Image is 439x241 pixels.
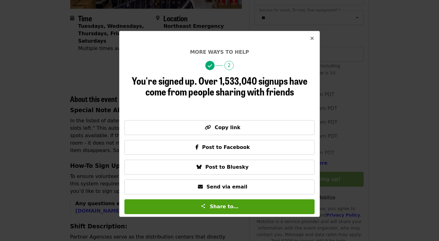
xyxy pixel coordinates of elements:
[201,204,206,209] img: Share
[124,160,315,175] button: Post to Bluesky
[202,144,250,150] span: Post to Facebook
[210,204,238,209] span: Share to…
[208,63,212,69] i: check icon
[207,184,247,190] span: Send via email
[310,36,314,41] i: times icon
[224,61,234,70] span: 2
[124,140,315,155] button: Post to Facebook
[124,199,315,214] button: Share to…
[205,125,211,130] i: link icon
[305,31,320,46] button: Close
[190,49,249,55] span: More ways to help
[205,164,249,170] span: Post to Bluesky
[195,144,199,150] i: facebook-f icon
[198,184,203,190] i: envelope icon
[197,164,202,170] i: bluesky icon
[124,180,315,194] button: Send via email
[124,120,315,135] button: Copy link
[145,73,307,99] span: Over 1,533,040 signups have come from people sharing with friends
[132,73,197,88] span: You're signed up.
[215,125,240,130] span: Copy link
